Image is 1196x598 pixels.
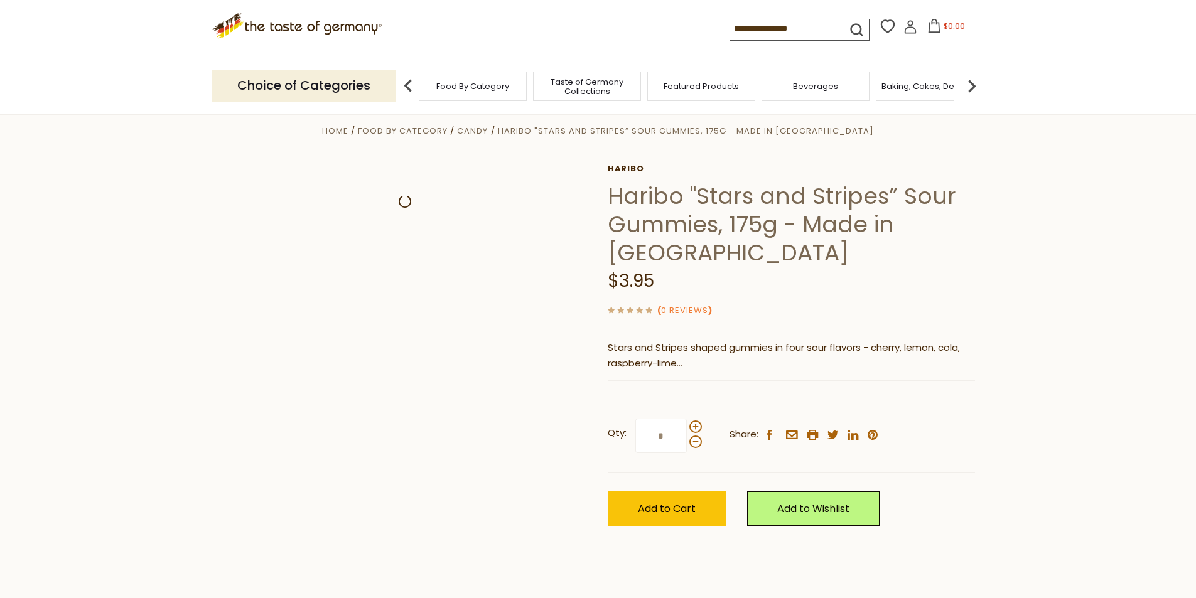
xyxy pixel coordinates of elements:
a: Candy [457,125,488,137]
a: Beverages [793,82,838,91]
span: $0.00 [944,21,965,31]
a: Home [322,125,348,137]
a: Food By Category [436,82,509,91]
a: Featured Products [664,82,739,91]
a: Haribo [608,164,975,174]
span: Share: [730,427,758,442]
button: Add to Cart [608,491,726,526]
p: Stars and Stripes shaped gummies in four sour flavors - cherry, lemon, cola, raspberry-lime [608,340,975,371]
button: $0.00 [920,19,973,38]
img: next arrow [959,73,984,99]
a: Baking, Cakes, Desserts [881,82,979,91]
a: Taste of Germany Collections [537,77,637,96]
a: Haribo "Stars and Stripes” Sour Gummies, 175g - Made in [GEOGRAPHIC_DATA] [498,125,874,137]
strong: Qty: [608,425,627,441]
span: ( ) [657,304,712,316]
a: 0 Reviews [661,304,708,318]
a: Food By Category [358,125,448,137]
span: Add to Cart [638,501,696,516]
p: Choice of Categories [212,70,396,101]
span: $3.95 [608,269,654,293]
a: Add to Wishlist [747,491,880,526]
h1: Haribo "Stars and Stripes” Sour Gummies, 175g - Made in [GEOGRAPHIC_DATA] [608,182,975,267]
img: previous arrow [396,73,421,99]
input: Qty: [635,419,687,453]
